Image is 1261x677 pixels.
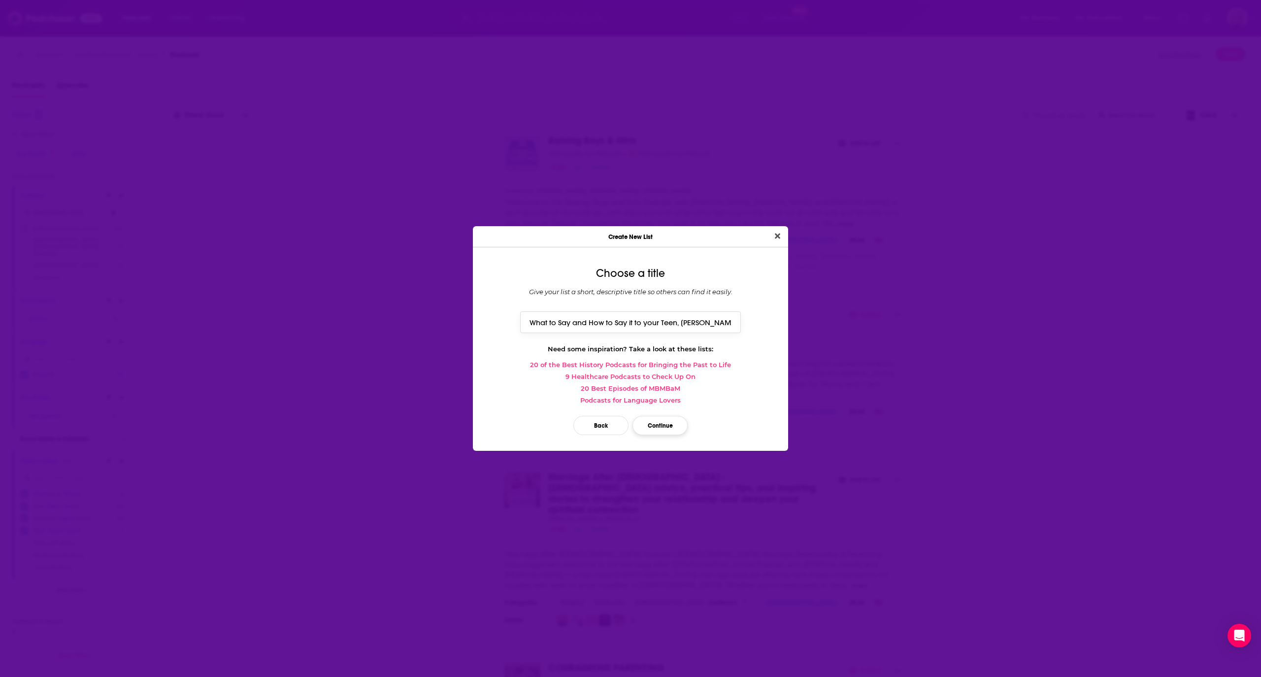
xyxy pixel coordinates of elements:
div: Give your list a short, descriptive title so others can find it easily. [481,288,780,296]
a: 9 Healthcare Podcasts to Check Up On [481,372,780,380]
div: Choose a title [481,267,780,280]
div: Open Intercom Messenger [1228,624,1251,647]
button: Close [771,230,784,242]
a: Podcasts for Language Lovers [481,396,780,404]
button: Back [573,416,629,435]
button: Continue [632,416,688,435]
a: 20 Best Episodes of MBMBaM [481,384,780,392]
div: Create New List [473,226,788,247]
a: 20 of the Best History Podcasts for Bringing the Past to Life [481,361,780,369]
input: Top True Crime podcasts of 2020... [520,311,741,333]
div: Need some inspiration? Take a look at these lists: [481,345,780,353]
